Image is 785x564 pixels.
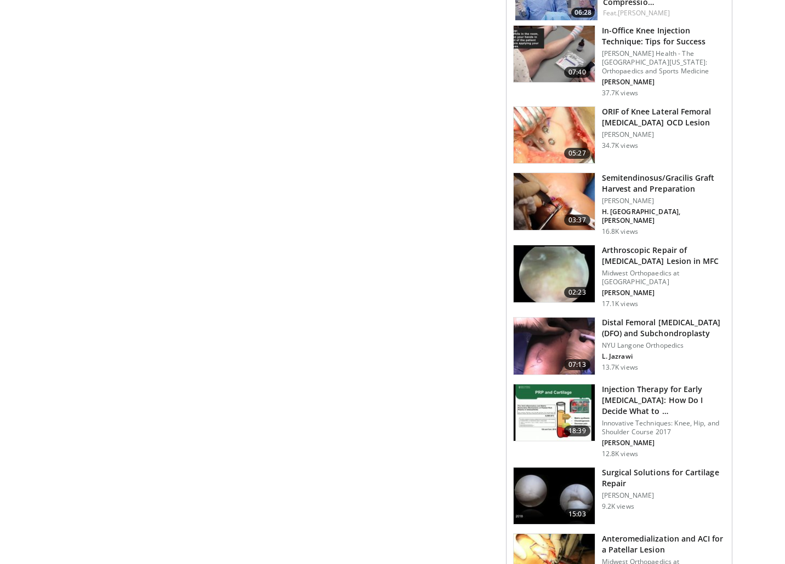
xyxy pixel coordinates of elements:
a: 02:23 Arthroscopic Repair of [MEDICAL_DATA] Lesion in MFC Midwest Orthopaedics at [GEOGRAPHIC_DAT... [513,245,725,308]
a: 07:40 In-Office Knee Injection Technique: Tips for Success [PERSON_NAME] Health - The [GEOGRAPHIC... [513,25,725,97]
p: [PERSON_NAME] [602,439,725,447]
p: 16.8K views [602,227,638,236]
p: Innovative Techniques: Knee, Hip, and Shoulder Course 2017 [602,419,725,436]
a: 15:03 Surgical Solutions for Cartilage Repair [PERSON_NAME] 9.2K views [513,467,725,525]
h3: In-Office Knee Injection Technique: Tips for Success [602,25,725,47]
p: 34.7K views [602,141,638,150]
p: NYU Langone Orthopedics [602,341,725,350]
p: Midwest Orthopaedics at [GEOGRAPHIC_DATA] [602,269,725,286]
a: [PERSON_NAME] [618,8,670,18]
p: [PERSON_NAME] [602,78,725,87]
p: 13.7K views [602,363,638,372]
h3: Anteromedialization and ACI for a Patellar Lesion [602,533,725,555]
span: 02:23 [564,287,590,298]
a: 07:13 Distal Femoral [MEDICAL_DATA] (DFO) and Subchondroplasty NYU Langone Orthopedics L. Jazrawi... [513,317,725,375]
h3: Semitendinosus/Gracilis Graft Harvest and Preparation [602,172,725,194]
h3: Surgical Solutions for Cartilage Repair [602,467,725,489]
img: 38694_0000_3.png.150x105_q85_crop-smart_upscale.jpg [514,245,595,302]
h3: Distal Femoral [MEDICAL_DATA] (DFO) and Subchondroplasty [602,317,725,339]
p: 37.7K views [602,89,638,97]
div: Feat. [603,8,723,18]
p: [PERSON_NAME] Health - The [GEOGRAPHIC_DATA][US_STATE]: Orthopaedics and Sports Medicine [602,49,725,76]
span: 05:27 [564,148,590,159]
img: a39a12ef-26dd-4555-b416-88458fe76f2a.150x105_q85_crop-smart_upscale.jpg [514,384,595,441]
span: 15:03 [564,509,590,520]
h3: Injection Therapy for Early [MEDICAL_DATA]: How Do I Decide What to … [602,384,725,417]
span: 03:37 [564,215,590,226]
p: H. [GEOGRAPHIC_DATA], [PERSON_NAME] [602,208,725,225]
img: ba0867cc-64e5-488a-9d73-5edad2a5d737.150x105_q85_crop-smart_upscale.jpg [514,173,595,230]
a: 03:37 Semitendinosus/Gracilis Graft Harvest and Preparation [PERSON_NAME] H. [GEOGRAPHIC_DATA], [... [513,172,725,236]
span: 06:28 [571,8,595,18]
p: [PERSON_NAME] [602,289,725,297]
p: [PERSON_NAME] [602,197,725,205]
a: 18:39 Injection Therapy for Early [MEDICAL_DATA]: How Do I Decide What to … Innovative Techniques... [513,384,725,458]
p: 12.8K views [602,450,638,458]
span: 07:40 [564,67,590,78]
a: 05:27 ORIF of Knee Lateral Femoral [MEDICAL_DATA] OCD Lesion [PERSON_NAME] 34.7K views [513,106,725,164]
span: 18:39 [564,425,590,436]
p: [PERSON_NAME] [602,130,725,139]
h3: Arthroscopic Repair of [MEDICAL_DATA] Lesion in MFC [602,245,725,267]
p: [PERSON_NAME] [602,491,725,500]
p: 17.1K views [602,300,638,308]
p: L. Jazrawi [602,352,725,361]
img: 11215_3.png.150x105_q85_crop-smart_upscale.jpg [514,107,595,164]
img: 9b54ede4-9724-435c-a780-8950048db540.150x105_q85_crop-smart_upscale.jpg [514,26,595,83]
p: 9.2K views [602,502,634,511]
span: 07:13 [564,359,590,370]
img: 834e7362-552d-4b1f-8d0c-fb0d15c92e6e.150x105_q85_crop-smart_upscale.jpg [514,468,595,525]
h3: ORIF of Knee Lateral Femoral [MEDICAL_DATA] OCD Lesion [602,106,725,128]
img: eolv1L8ZdYrFVOcH4xMDoxOjBzMTt2bJ.150x105_q85_crop-smart_upscale.jpg [514,318,595,375]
